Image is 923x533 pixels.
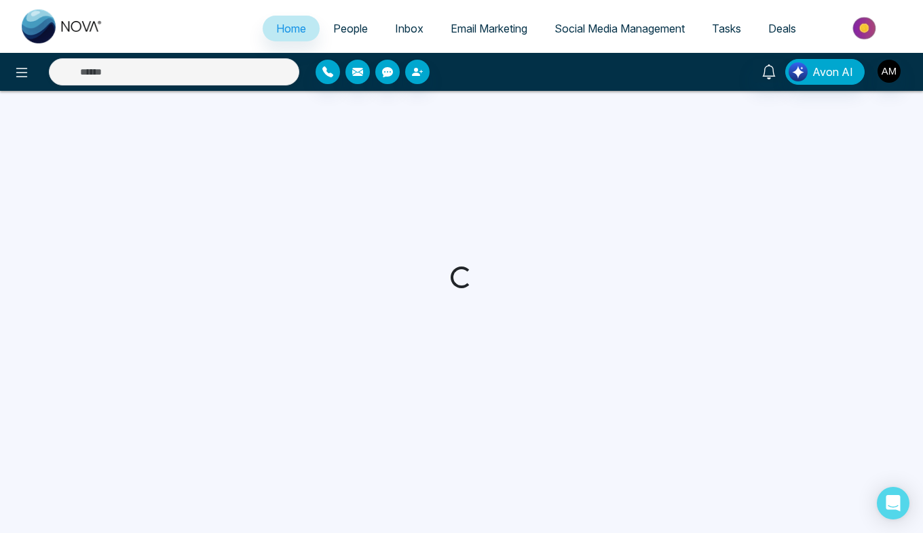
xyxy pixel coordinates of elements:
span: Social Media Management [554,22,685,35]
a: Deals [755,16,810,41]
span: Avon AI [812,64,853,80]
button: Avon AI [785,59,865,85]
span: Tasks [712,22,741,35]
img: Market-place.gif [816,13,915,43]
span: People [333,22,368,35]
img: Nova CRM Logo [22,9,103,43]
span: Deals [768,22,796,35]
span: Inbox [395,22,423,35]
a: Inbox [381,16,437,41]
div: Open Intercom Messenger [877,487,909,519]
img: Lead Flow [789,62,808,81]
a: People [320,16,381,41]
span: Home [276,22,306,35]
a: Home [263,16,320,41]
a: Tasks [698,16,755,41]
a: Social Media Management [541,16,698,41]
img: User Avatar [878,60,901,83]
a: Email Marketing [437,16,541,41]
span: Email Marketing [451,22,527,35]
